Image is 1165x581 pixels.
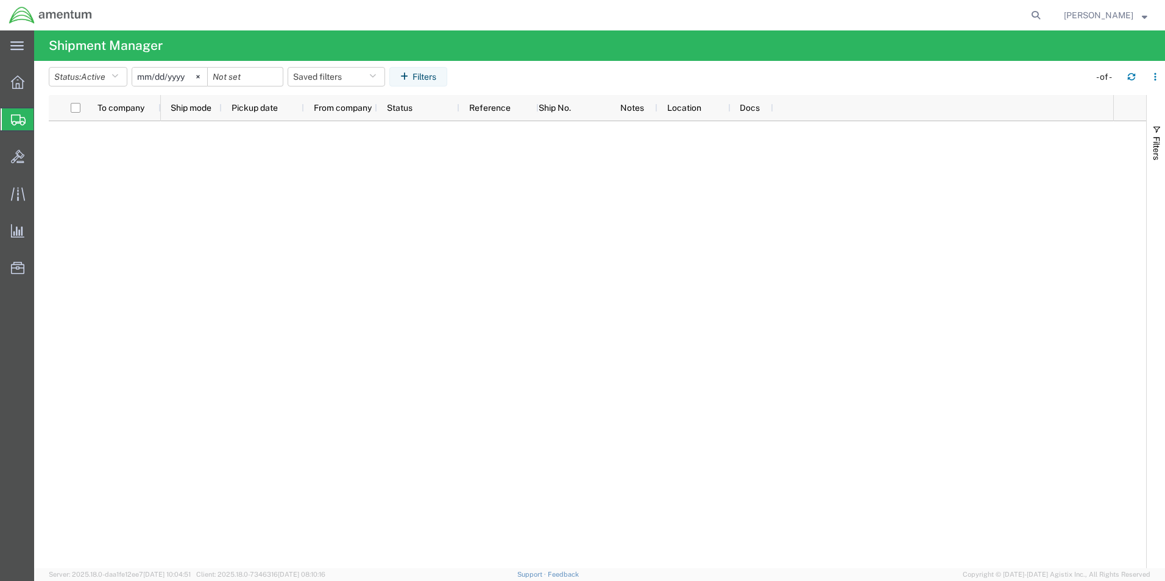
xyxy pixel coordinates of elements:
[288,67,385,86] button: Saved filters
[740,103,760,113] span: Docs
[1063,8,1148,23] button: [PERSON_NAME]
[667,103,701,113] span: Location
[1152,136,1161,160] span: Filters
[9,6,93,24] img: logo
[963,569,1150,580] span: Copyright © [DATE]-[DATE] Agistix Inc., All Rights Reserved
[171,103,211,113] span: Ship mode
[620,103,644,113] span: Notes
[81,72,105,82] span: Active
[1064,9,1133,22] span: Joel Salinas
[132,68,207,86] input: Not set
[1096,71,1117,83] div: - of -
[314,103,372,113] span: From company
[208,68,283,86] input: Not set
[517,571,548,578] a: Support
[539,103,571,113] span: Ship No.
[97,103,144,113] span: To company
[196,571,325,578] span: Client: 2025.18.0-7346316
[49,67,127,86] button: Status:Active
[389,67,447,86] button: Filters
[143,571,191,578] span: [DATE] 10:04:51
[49,571,191,578] span: Server: 2025.18.0-daa1fe12ee7
[232,103,278,113] span: Pickup date
[278,571,325,578] span: [DATE] 08:10:16
[49,30,163,61] h4: Shipment Manager
[469,103,511,113] span: Reference
[548,571,579,578] a: Feedback
[387,103,413,113] span: Status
